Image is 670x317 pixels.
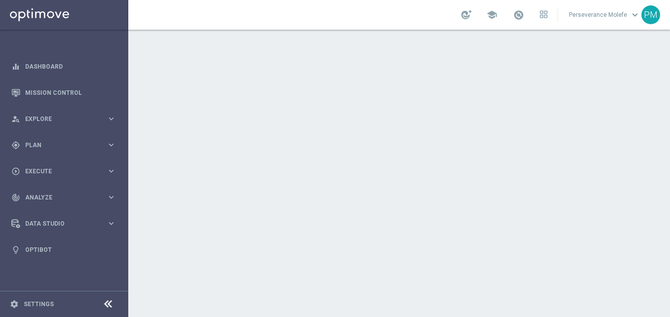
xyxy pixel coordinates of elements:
[11,141,107,150] div: Plan
[25,221,107,227] span: Data Studio
[25,53,116,79] a: Dashboard
[107,219,116,228] i: keyboard_arrow_right
[11,167,107,176] div: Execute
[630,9,640,20] span: keyboard_arrow_down
[11,89,116,97] button: Mission Control
[11,237,116,263] div: Optibot
[25,142,107,148] span: Plan
[11,246,116,254] button: lightbulb Optibot
[107,166,116,176] i: keyboard_arrow_right
[107,114,116,123] i: keyboard_arrow_right
[486,9,497,20] span: school
[25,237,116,263] a: Optibot
[25,79,116,106] a: Mission Control
[107,140,116,150] i: keyboard_arrow_right
[11,63,116,71] button: equalizer Dashboard
[11,167,20,176] i: play_circle_outline
[11,167,116,175] button: play_circle_outline Execute keyboard_arrow_right
[11,193,107,202] div: Analyze
[11,53,116,79] div: Dashboard
[11,115,116,123] button: person_search Explore keyboard_arrow_right
[11,79,116,106] div: Mission Control
[25,116,107,122] span: Explore
[25,168,107,174] span: Execute
[11,245,20,254] i: lightbulb
[568,7,641,22] a: Perseverance Molefekeyboard_arrow_down
[11,194,116,201] button: track_changes Analyze keyboard_arrow_right
[11,220,116,228] button: Data Studio keyboard_arrow_right
[11,115,20,123] i: person_search
[11,115,107,123] div: Explore
[11,219,107,228] div: Data Studio
[11,62,20,71] i: equalizer
[641,5,660,24] div: PM
[24,301,54,307] a: Settings
[107,193,116,202] i: keyboard_arrow_right
[11,193,20,202] i: track_changes
[11,141,116,149] button: gps_fixed Plan keyboard_arrow_right
[11,141,20,150] i: gps_fixed
[25,195,107,200] span: Analyze
[10,300,19,309] i: settings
